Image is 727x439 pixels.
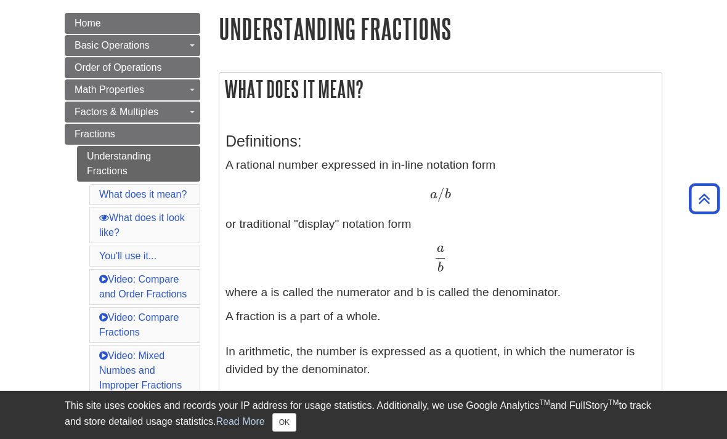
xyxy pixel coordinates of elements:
[99,212,185,238] a: What does it look like?
[99,189,187,199] a: What does it mean?
[65,102,200,123] a: Factors & Multiples
[437,261,444,275] span: b
[75,129,115,139] span: Fractions
[684,190,724,207] a: Back to Top
[99,274,187,299] a: Video: Compare and Order Fractions
[65,13,200,34] a: Home
[77,146,200,182] a: Understanding Fractions
[65,35,200,56] a: Basic Operations
[219,73,662,105] h2: What does it mean?
[75,18,101,28] span: Home
[272,413,296,432] button: Close
[75,84,144,95] span: Math Properties
[65,79,200,100] a: Math Properties
[75,40,150,50] span: Basic Operations
[75,107,158,117] span: Factors & Multiples
[216,416,264,427] a: Read More
[437,185,445,202] span: /
[65,57,200,78] a: Order of Operations
[219,13,662,44] h1: Understanding Fractions
[445,188,451,201] span: b
[430,188,437,201] span: a
[225,156,656,302] p: A rational number expressed in in-line notation form or traditional "display" notation form where...
[75,62,161,73] span: Order of Operations
[437,241,444,255] span: a
[539,398,550,407] sup: TM
[65,398,662,432] div: This site uses cookies and records your IP address for usage statistics. Additionally, we use Goo...
[99,251,156,261] a: You'll use it...
[99,350,182,390] a: Video: Mixed Numbes and Improper Fractions
[225,132,656,150] h3: Definitions:
[608,398,619,407] sup: TM
[65,124,200,145] a: Fractions
[99,312,179,337] a: Video: Compare Fractions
